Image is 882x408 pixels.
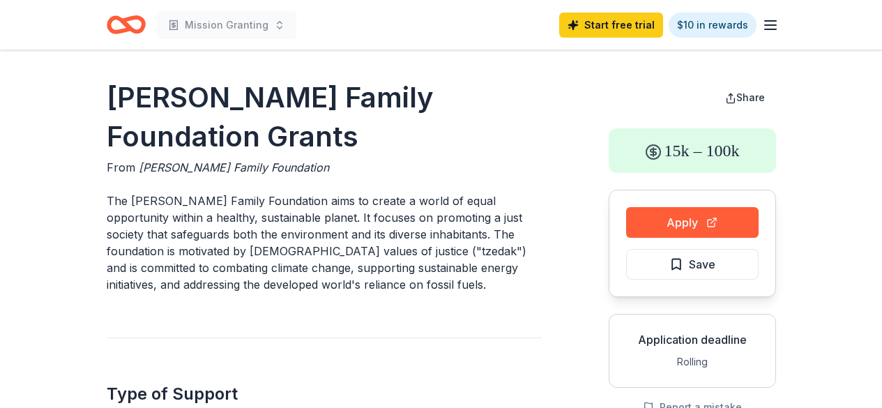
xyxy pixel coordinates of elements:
div: From [107,159,542,176]
div: Rolling [621,354,764,370]
p: The [PERSON_NAME] Family Foundation aims to create a world of equal opportunity within a healthy,... [107,192,542,293]
a: Start free trial [559,13,663,38]
button: Save [626,249,759,280]
h2: Type of Support [107,383,542,405]
span: Save [689,255,715,273]
span: Share [736,91,765,103]
button: Mission Granting [157,11,296,39]
button: Apply [626,207,759,238]
div: Application deadline [621,331,764,348]
a: Home [107,8,146,41]
div: 15k – 100k [609,128,776,173]
span: [PERSON_NAME] Family Foundation [139,160,329,174]
a: $10 in rewards [669,13,756,38]
h1: [PERSON_NAME] Family Foundation Grants [107,78,542,156]
span: Mission Granting [185,17,268,33]
button: Share [714,84,776,112]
